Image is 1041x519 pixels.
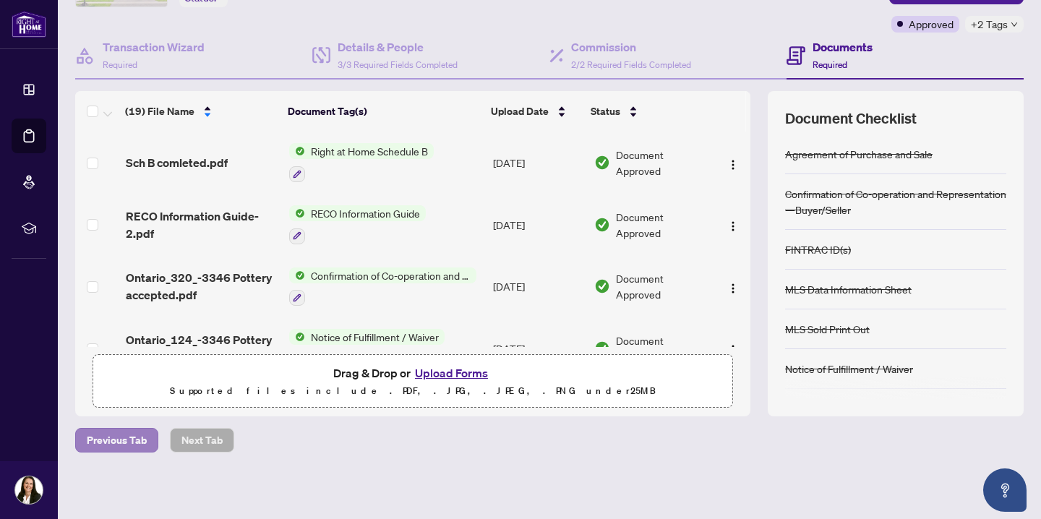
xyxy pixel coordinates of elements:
span: Required [103,59,137,70]
span: +2 Tags [971,16,1008,33]
img: Logo [727,283,739,294]
button: Open asap [983,468,1027,512]
th: (19) File Name [119,91,282,132]
button: Next Tab [170,428,234,452]
button: Status IconNotice of Fulfillment / Waiver [289,329,445,368]
span: Notice of Fulfillment / Waiver [305,329,445,345]
th: Document Tag(s) [282,91,485,132]
img: logo [12,11,46,38]
button: Logo [721,275,745,298]
img: Logo [727,344,739,356]
img: Document Status [594,155,610,171]
th: Status [585,91,711,132]
span: Drag & Drop or [333,364,492,382]
span: Document Approved [616,333,709,364]
img: Logo [727,220,739,232]
span: Ontario_124_-3346 Pottery Dr.pdf [126,331,278,366]
h4: Transaction Wizard [103,38,205,56]
span: Document Checklist [785,108,917,129]
img: Document Status [594,278,610,294]
span: RECO Information Guide-2.pdf [126,207,278,242]
button: Status IconRight at Home Schedule B [289,143,434,182]
img: Status Icon [289,267,305,283]
span: Upload Date [491,103,549,119]
span: Previous Tab [87,429,147,452]
button: Logo [721,213,745,236]
span: Required [813,59,847,70]
span: Confirmation of Co-operation and Representation—Buyer/Seller [305,267,476,283]
button: Status IconConfirmation of Co-operation and Representation—Buyer/Seller [289,267,476,306]
span: Document Approved [616,270,709,302]
button: Logo [721,151,745,174]
h4: Commission [571,38,691,56]
span: Status [591,103,620,119]
td: [DATE] [487,317,588,379]
div: FINTRAC ID(s) [785,241,851,257]
span: 3/3 Required Fields Completed [338,59,458,70]
td: [DATE] [487,194,588,256]
th: Upload Date [485,91,586,132]
img: Status Icon [289,143,305,159]
img: Profile Icon [15,476,43,504]
div: Confirmation of Co-operation and Representation—Buyer/Seller [785,186,1006,218]
div: MLS Sold Print Out [785,321,870,337]
img: Status Icon [289,205,305,221]
div: MLS Data Information Sheet [785,281,912,297]
img: Status Icon [289,329,305,345]
span: (19) File Name [125,103,194,119]
img: Logo [727,159,739,171]
div: Notice of Fulfillment / Waiver [785,361,913,377]
span: 2/2 Required Fields Completed [571,59,691,70]
img: Document Status [594,340,610,356]
td: [DATE] [487,256,588,318]
button: Logo [721,337,745,360]
td: [DATE] [487,132,588,194]
h4: Details & People [338,38,458,56]
span: down [1011,21,1018,28]
span: Approved [909,16,954,32]
img: Document Status [594,217,610,233]
span: Document Approved [616,147,709,179]
button: Upload Forms [411,364,492,382]
p: Supported files include .PDF, .JPG, .JPEG, .PNG under 25 MB [102,382,724,400]
h4: Documents [813,38,873,56]
div: Agreement of Purchase and Sale [785,146,933,162]
button: Previous Tab [75,428,158,452]
span: Ontario_320_-3346 Pottery accepted.pdf [126,269,278,304]
span: Sch B comleted.pdf [126,154,228,171]
span: Document Approved [616,209,709,241]
button: Status IconRECO Information Guide [289,205,426,244]
span: Right at Home Schedule B [305,143,434,159]
span: RECO Information Guide [305,205,426,221]
span: Drag & Drop orUpload FormsSupported files include .PDF, .JPG, .JPEG, .PNG under25MB [93,355,732,408]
